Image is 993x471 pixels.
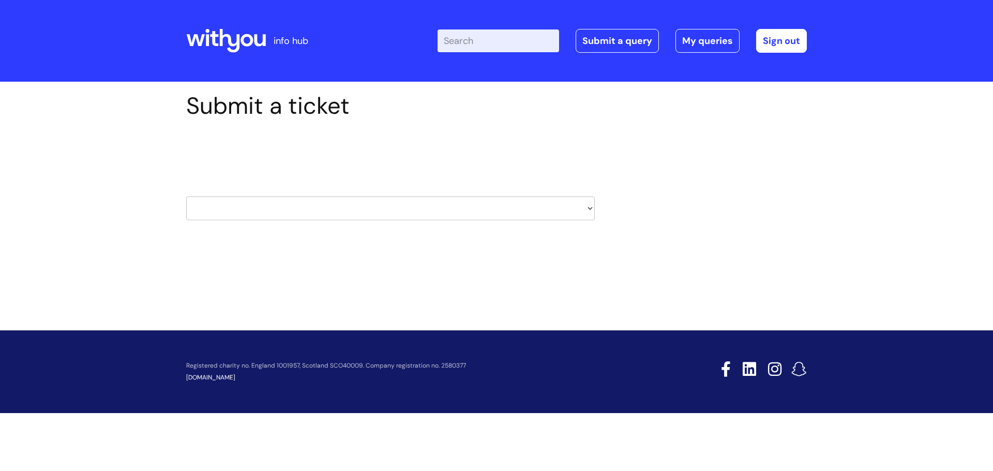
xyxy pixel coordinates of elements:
[186,92,595,120] h1: Submit a ticket
[438,29,559,52] input: Search
[186,362,648,369] p: Registered charity no. England 1001957, Scotland SCO40009. Company registration no. 2580377
[438,29,807,53] div: | -
[576,29,659,53] a: Submit a query
[186,144,595,163] h2: Select issue type
[675,29,740,53] a: My queries
[274,33,308,49] p: info hub
[186,373,235,382] a: [DOMAIN_NAME]
[756,29,807,53] a: Sign out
